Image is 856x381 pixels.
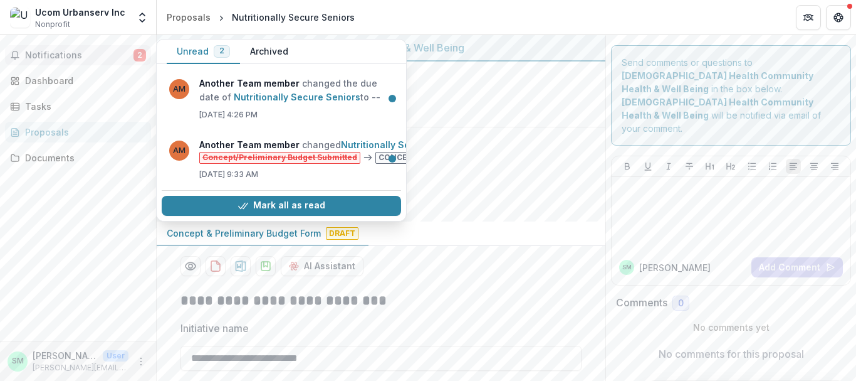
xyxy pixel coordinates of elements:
[620,159,635,174] button: Bold
[199,77,394,104] p: changed the due date of to --
[231,256,251,276] button: download-proposal
[180,256,201,276] button: Preview 2921a6d9-dacf-4d10-ad5f-41a973986136-0.pdf
[786,159,801,174] button: Align Left
[162,8,216,26] a: Proposals
[234,92,360,102] a: Nutritionally Secure Seniors
[206,256,226,276] button: download-proposal
[806,159,822,174] button: Align Center
[25,74,141,87] div: Dashboard
[133,354,149,369] button: More
[25,100,141,113] div: Tasks
[12,357,24,365] div: Sara Mitchell
[162,8,360,26] nav: breadcrumb
[256,256,276,276] button: download-proposal
[341,139,467,150] a: Nutritionally Secure Seniors
[103,350,128,362] p: User
[659,346,804,362] p: No comments for this proposal
[25,50,133,61] span: Notifications
[35,19,70,30] span: Nonprofit
[5,122,151,142] a: Proposals
[616,321,846,334] p: No comments yet
[162,196,401,216] button: Mark all as read
[5,70,151,91] a: Dashboard
[611,45,851,146] div: Send comments or questions to in the box below. will be notified via email of your comment.
[25,126,141,139] div: Proposals
[326,227,358,240] span: Draft
[240,40,298,64] button: Archived
[796,5,821,30] button: Partners
[10,8,30,28] img: Ucom Urbanserv Inc
[744,159,759,174] button: Bullet List
[5,96,151,117] a: Tasks
[622,264,632,271] div: Sara Mitchell
[33,362,128,373] p: [PERSON_NAME][EMAIL_ADDRESS][DOMAIN_NAME]
[133,5,151,30] button: Open entity switcher
[616,297,667,309] h2: Comments
[167,11,211,24] div: Proposals
[765,159,780,174] button: Ordered List
[661,159,676,174] button: Italicize
[622,70,813,94] strong: [DEMOGRAPHIC_DATA] Health Community Health & Well Being
[180,321,249,336] p: Initiative name
[702,159,718,174] button: Heading 1
[199,138,546,164] p: changed from
[723,159,738,174] button: Heading 2
[640,159,655,174] button: Underline
[25,151,141,164] div: Documents
[167,227,321,240] p: Concept & Preliminary Budget Form
[751,257,843,277] button: Add Comment
[826,5,851,30] button: Get Help
[133,49,146,62] span: 2
[167,40,240,64] button: Unread
[639,261,711,274] p: [PERSON_NAME]
[35,6,125,19] div: Ucom Urbanserv Inc
[33,349,98,362] p: [PERSON_NAME]
[219,46,224,55] span: 2
[682,159,697,174] button: Strike
[281,256,363,276] button: AI Assistant
[678,298,684,309] span: 0
[5,148,151,168] a: Documents
[827,159,842,174] button: Align Right
[622,97,813,121] strong: [DEMOGRAPHIC_DATA] Health Community Health & Well Being
[5,45,151,65] button: Notifications2
[232,11,355,24] div: Nutritionally Secure Seniors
